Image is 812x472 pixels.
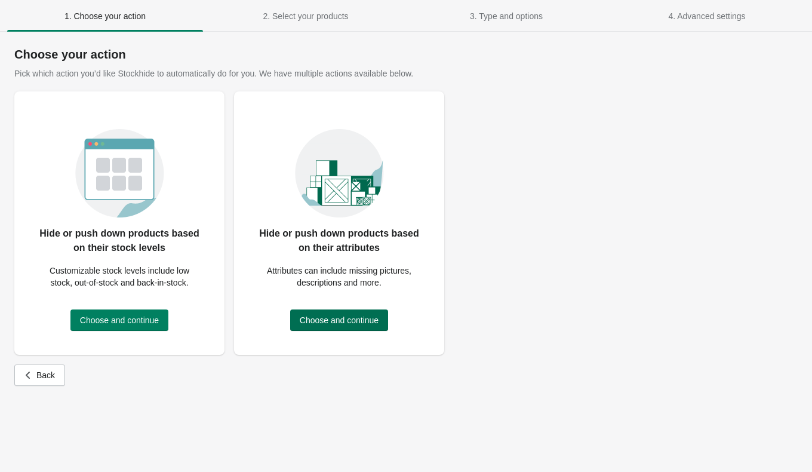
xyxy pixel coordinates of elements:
[64,11,146,21] span: 1. Choose your action
[38,226,201,255] p: Hide or push down products based on their stock levels
[290,309,388,331] button: Choose and continue
[38,265,201,289] p: Customizable stock levels include low stock, out-of-stock and back-in-stock.
[14,69,413,78] span: Pick which action you’d like Stockhide to automatically do for you. We have multiple actions avai...
[75,115,164,218] img: oz8X1bshQIS0xf8BoWVbRJtq3d8AAAAASUVORK5CYII=
[295,115,384,218] img: attributes_card_image-afb7489f.png
[14,47,798,62] h1: Choose your action
[263,11,348,21] span: 2. Select your products
[300,315,379,325] span: Choose and continue
[258,265,420,289] p: Attributes can include missing pictures, descriptions and more.
[70,309,168,331] button: Choose and continue
[80,315,159,325] span: Choose and continue
[258,226,420,255] p: Hide or push down products based on their attributes
[36,370,55,380] span: Back
[668,11,745,21] span: 4. Advanced settings
[14,364,65,386] button: Back
[470,11,543,21] span: 3. Type and options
